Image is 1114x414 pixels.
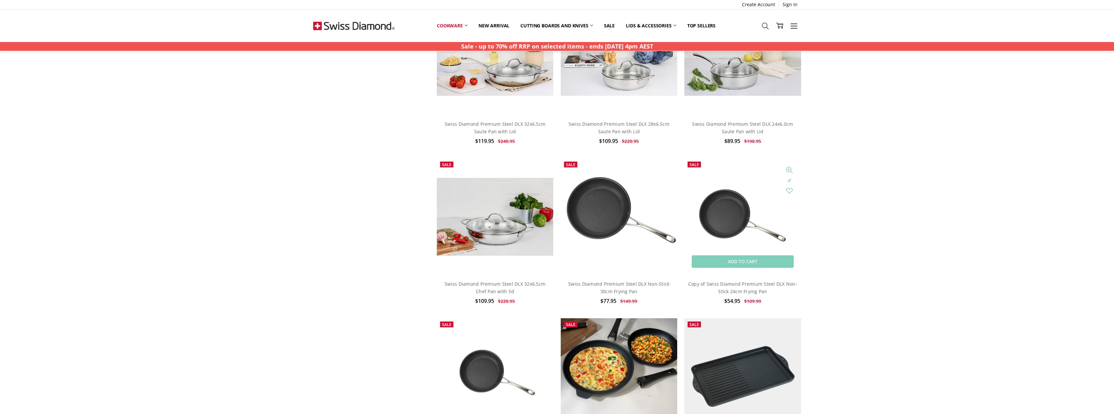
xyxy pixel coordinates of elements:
[620,19,681,33] a: Lids & Accessories
[684,158,801,275] img: Copy of Swiss Diamond Premium Steel DLX Non-Stick 24cm Frying Pan
[688,281,797,294] a: Copy of Swiss Diamond Premium Steel DLX Non-Stick 24cm Frying Pan
[475,137,494,145] span: $119.95
[692,121,793,134] a: Swiss Diamond Premium Steel DLX 24x6.0cm Saute Pan with Lid
[437,158,553,275] a: Swiss Diamond Premium Steel DLX 32x6.5cm Chef Pan with lid
[515,19,598,33] a: Cutting boards and knives
[561,18,677,96] img: Swiss Diamond Premium Steel DLX 28x6.5cm Saute Pan with Lid
[724,137,740,145] span: $89.95
[437,18,553,96] img: Swiss Diamond Premium Steel DLX 32x6.5cm Saute Pan with Lid
[566,322,575,327] span: Sale
[568,281,669,294] a: Swiss Diamond Premium Steel DLX Non-Stick 30cm Frying Pan
[473,19,515,33] a: New arrival
[442,322,451,327] span: Sale
[598,19,620,33] a: Sale
[442,162,451,167] span: Sale
[692,255,794,268] a: Add to Cart
[599,137,618,145] span: $109.95
[569,121,669,134] a: Swiss Diamond Premium Steel DLX 28x6.5cm Saute Pan with Lid
[498,298,515,304] span: $220.95
[744,298,761,304] span: $109.99
[684,18,801,96] img: Swiss Diamond Premium Steel DLX 24x6.0cm Saute Pan with Lid
[622,138,639,144] span: $220.95
[498,138,515,144] span: $240.95
[744,138,761,144] span: $190.95
[566,162,575,167] span: Sale
[313,9,395,42] img: Free Shipping On Every Order
[445,121,545,134] a: Swiss Diamond Premium Steel DLX 32x6.5cm Saute Pan with Lid
[620,298,637,304] span: $149.99
[682,19,721,33] a: Top Sellers
[724,297,740,305] span: $54.95
[561,158,677,275] img: Swiss Diamond Premium Steel DLX Non-Stick 30cm Frying Pan
[437,178,553,256] img: Swiss Diamond Premium Steel DLX 32x6.5cm Chef Pan with lid
[600,297,616,305] span: $77.95
[690,162,699,167] span: Sale
[690,322,699,327] span: Sale
[445,281,545,294] a: Swiss Diamond Premium Steel DLX 32x6.5cm Chef Pan with lid
[431,19,473,33] a: Cookware
[461,42,653,50] strong: Sale - up to 70% off RRP on selected items - ends [DATE] 4pm AEST
[475,297,494,305] span: $109.95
